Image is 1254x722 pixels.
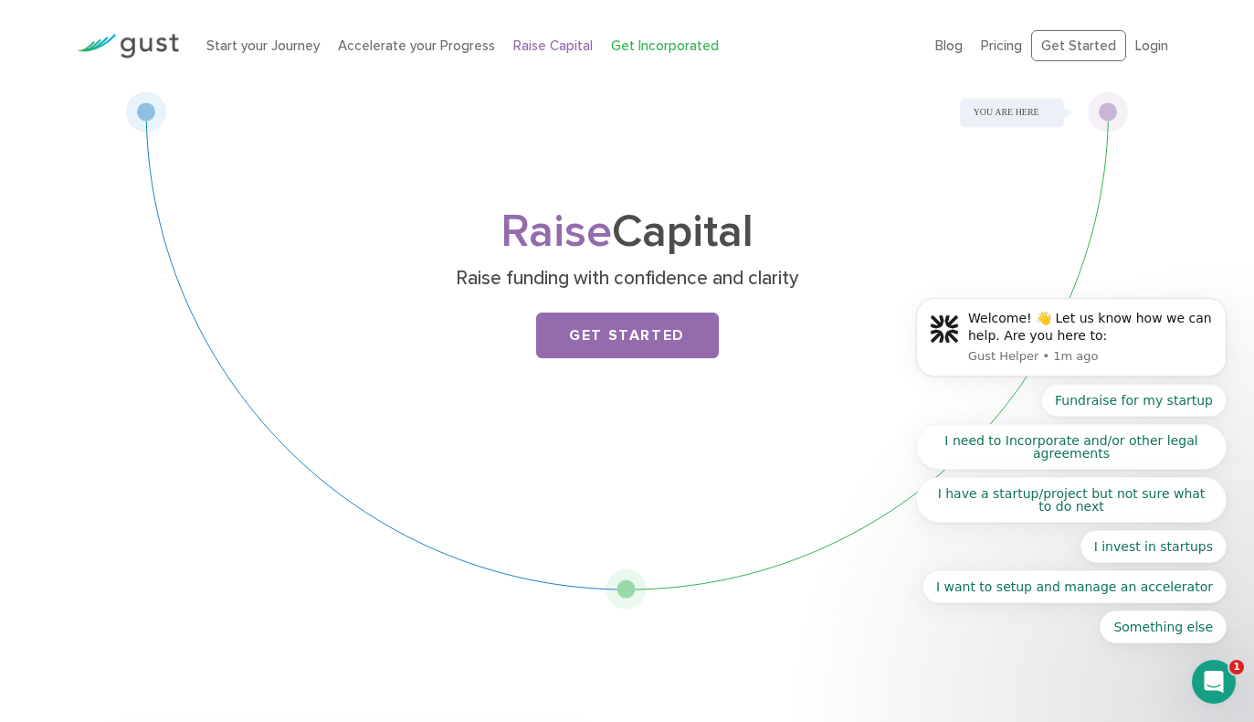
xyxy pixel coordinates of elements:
[273,266,981,292] p: Raise funding with confidence and clarity
[1229,660,1244,674] span: 1
[1192,660,1236,704] iframe: Intercom live chat
[267,211,988,253] h1: Capital
[206,37,320,54] a: Start your Journey
[611,37,719,54] a: Get Incorporated
[889,11,1254,673] iframe: Intercom notifications message
[513,37,593,54] a: Raise Capital
[501,205,612,259] span: Raise
[536,313,719,358] a: Get Started
[338,37,495,54] a: Accelerate your Progress
[77,34,179,58] img: Gust Logo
